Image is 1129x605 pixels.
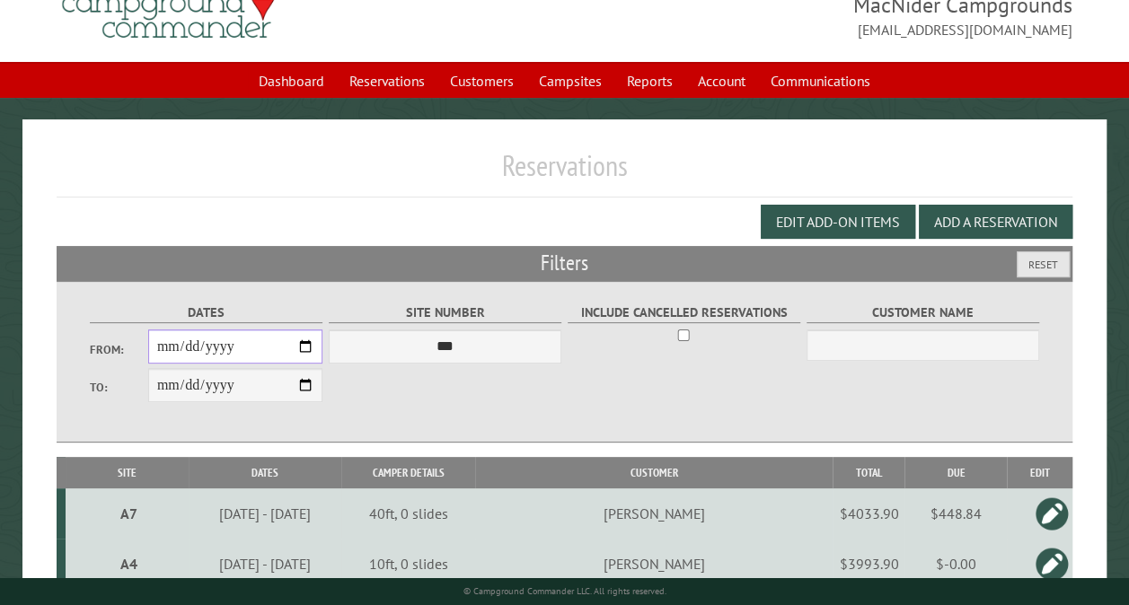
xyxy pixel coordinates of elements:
div: [DATE] - [DATE] [191,504,339,522]
td: [PERSON_NAME] [475,539,834,589]
a: Communications [760,64,881,98]
div: [DATE] - [DATE] [191,555,339,573]
th: Total [833,457,904,488]
td: $3993.90 [833,539,904,589]
label: From: [90,341,148,358]
th: Site [66,457,189,488]
td: [PERSON_NAME] [475,488,834,539]
th: Camper Details [341,457,474,488]
label: To: [90,379,148,396]
small: © Campground Commander LLC. All rights reserved. [463,585,666,597]
div: A4 [73,555,186,573]
a: Dashboard [248,64,335,98]
label: Site Number [329,302,561,323]
h2: Filters [57,246,1072,280]
a: Customers [439,64,525,98]
a: Reports [616,64,684,98]
a: Reservations [339,64,436,98]
td: 40ft, 0 slides [341,488,474,539]
div: A7 [73,504,186,522]
th: Dates [189,457,341,488]
th: Edit [1007,457,1072,488]
a: Campsites [528,64,613,98]
a: Account [687,64,756,98]
td: 10ft, 0 slides [341,539,474,589]
th: Customer [475,457,834,488]
label: Include Cancelled Reservations [568,302,800,323]
button: Edit Add-on Items [761,205,915,239]
label: Dates [90,302,322,323]
label: Customer Name [807,302,1039,323]
button: Add a Reservation [919,205,1072,239]
h1: Reservations [57,148,1072,197]
td: $448.84 [904,488,1007,539]
button: Reset [1017,251,1070,277]
th: Due [904,457,1007,488]
td: $4033.90 [833,488,904,539]
td: $-0.00 [904,539,1007,589]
